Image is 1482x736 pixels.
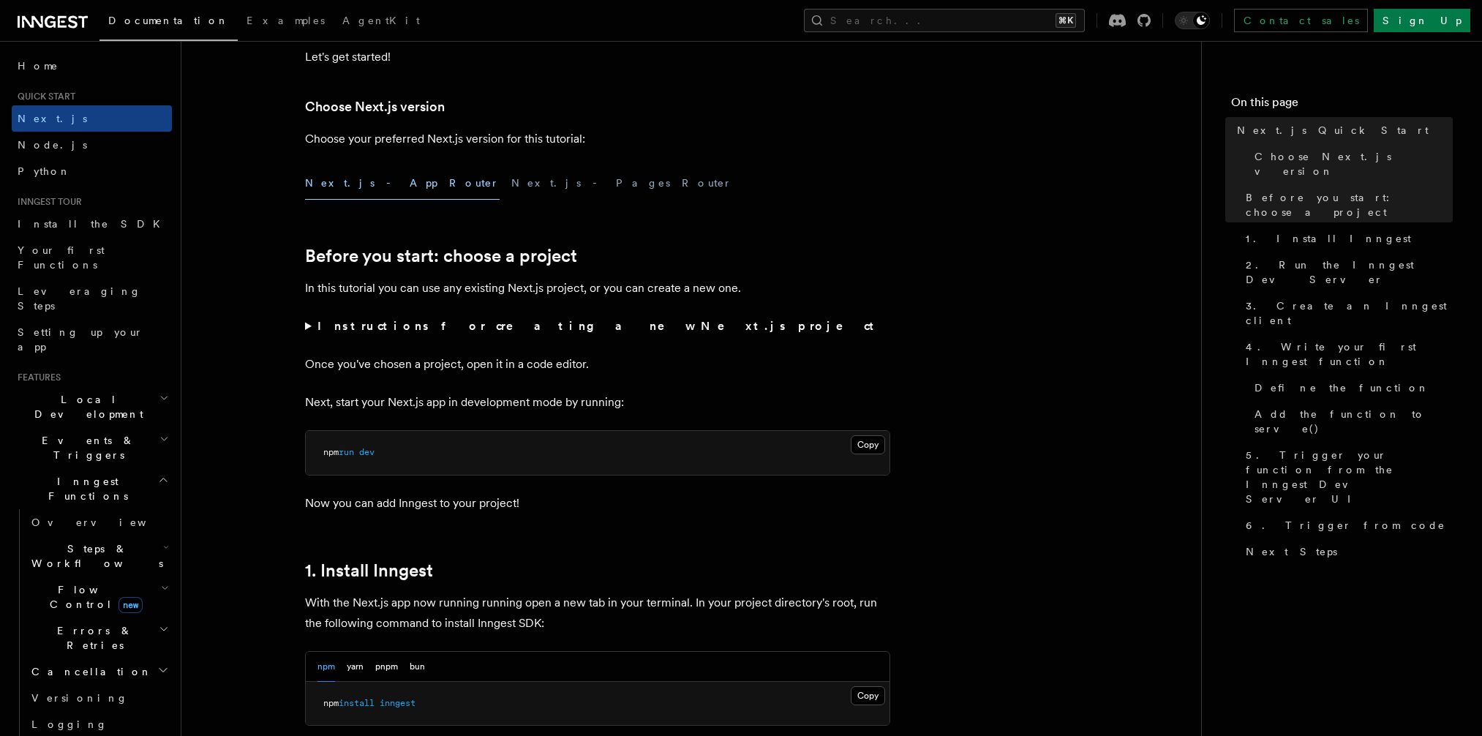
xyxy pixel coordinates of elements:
a: Define the function [1249,375,1453,401]
span: Features [12,372,61,383]
kbd: ⌘K [1056,13,1076,28]
span: Your first Functions [18,244,105,271]
span: 4. Write your first Inngest function [1246,339,1453,369]
a: 1. Install Inngest [305,560,433,581]
span: npm [323,447,339,457]
span: Define the function [1255,380,1429,395]
p: With the Next.js app now running running open a new tab in your terminal. In your project directo... [305,593,890,634]
span: Documentation [108,15,229,26]
a: Next.js [12,105,172,132]
a: 1. Install Inngest [1240,225,1453,252]
button: Local Development [12,386,172,427]
span: Install the SDK [18,218,169,230]
a: Before you start: choose a project [305,246,577,266]
a: Documentation [99,4,238,41]
span: 5. Trigger your function from the Inngest Dev Server UI [1246,448,1453,506]
span: Events & Triggers [12,433,159,462]
button: pnpm [375,652,398,682]
span: Before you start: choose a project [1246,190,1453,219]
p: Now you can add Inngest to your project! [305,493,890,514]
span: Next.js Quick Start [1237,123,1429,138]
a: Next.js Quick Start [1231,117,1453,143]
a: Sign Up [1374,9,1470,32]
a: 5. Trigger your function from the Inngest Dev Server UI [1240,442,1453,512]
a: 3. Create an Inngest client [1240,293,1453,334]
button: Cancellation [26,658,172,685]
span: Examples [247,15,325,26]
a: Your first Functions [12,237,172,278]
button: npm [317,652,335,682]
p: Next, start your Next.js app in development mode by running: [305,392,890,413]
span: Flow Control [26,582,161,612]
a: Choose Next.js version [1249,143,1453,184]
span: dev [359,447,375,457]
button: Errors & Retries [26,617,172,658]
span: Choose Next.js version [1255,149,1453,179]
p: Once you've chosen a project, open it in a code editor. [305,354,890,375]
span: AgentKit [342,15,420,26]
a: Versioning [26,685,172,711]
span: Errors & Retries [26,623,159,653]
span: Setting up your app [18,326,143,353]
span: Quick start [12,91,75,102]
button: Copy [851,686,885,705]
button: bun [410,652,425,682]
p: Choose your preferred Next.js version for this tutorial: [305,129,890,149]
span: new [119,597,143,613]
a: Overview [26,509,172,536]
summary: Instructions for creating a new Next.js project [305,316,890,337]
button: Search...⌘K [804,9,1085,32]
a: Before you start: choose a project [1240,184,1453,225]
a: Setting up your app [12,319,172,360]
span: Versioning [31,692,128,704]
button: Toggle dark mode [1175,12,1210,29]
span: install [339,698,375,708]
span: 2. Run the Inngest Dev Server [1246,258,1453,287]
a: 2. Run the Inngest Dev Server [1240,252,1453,293]
button: Steps & Workflows [26,536,172,577]
button: Copy [851,435,885,454]
a: Contact sales [1234,9,1368,32]
span: Home [18,59,59,73]
a: 4. Write your first Inngest function [1240,334,1453,375]
p: In this tutorial you can use any existing Next.js project, or you can create a new one. [305,278,890,298]
a: Home [12,53,172,79]
span: Node.js [18,139,87,151]
span: run [339,447,354,457]
span: 1. Install Inngest [1246,231,1411,246]
span: Cancellation [26,664,152,679]
a: 6. Trigger from code [1240,512,1453,538]
a: Choose Next.js version [305,97,445,117]
span: 3. Create an Inngest client [1246,298,1453,328]
a: Leveraging Steps [12,278,172,319]
button: Inngest Functions [12,468,172,509]
span: Local Development [12,392,159,421]
a: Examples [238,4,334,40]
span: 6. Trigger from code [1246,518,1445,533]
span: Inngest tour [12,196,82,208]
button: Next.js - Pages Router [511,167,732,200]
span: Leveraging Steps [18,285,141,312]
p: Let's get started! [305,47,890,67]
strong: Instructions for creating a new Next.js project [317,319,880,333]
span: Python [18,165,71,177]
a: AgentKit [334,4,429,40]
a: Next Steps [1240,538,1453,565]
span: Inngest Functions [12,474,158,503]
button: Flow Controlnew [26,577,172,617]
button: Events & Triggers [12,427,172,468]
a: Python [12,158,172,184]
a: Node.js [12,132,172,158]
span: Add the function to serve() [1255,407,1453,436]
span: Next Steps [1246,544,1337,559]
span: npm [323,698,339,708]
button: yarn [347,652,364,682]
a: Install the SDK [12,211,172,237]
a: Add the function to serve() [1249,401,1453,442]
h4: On this page [1231,94,1453,117]
span: Overview [31,517,182,528]
span: Logging [31,718,108,730]
span: Next.js [18,113,87,124]
span: Steps & Workflows [26,541,163,571]
span: inngest [380,698,415,708]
